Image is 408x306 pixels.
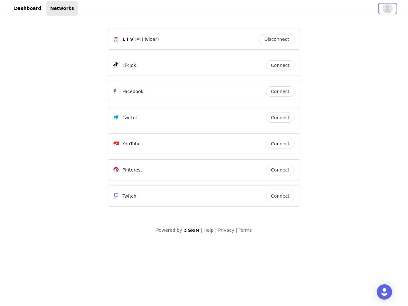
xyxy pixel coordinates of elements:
button: Connect [266,165,295,175]
button: Connect [266,86,295,97]
button: Connect [266,139,295,149]
button: Connect [266,191,295,201]
span: | [236,228,237,233]
p: TikTok [122,62,136,69]
span: (livloar) [142,36,159,43]
button: Connect [266,60,295,70]
div: avatar [384,4,390,14]
span: | [201,228,202,233]
span: Powered by [156,228,182,233]
a: Networks [46,1,78,16]
img: logo [184,228,200,232]
p: YouTube [122,141,141,147]
button: Disconnect [259,34,295,44]
span: | [215,228,217,233]
a: Privacy [218,228,234,233]
p: Twitter [122,114,137,121]
img: Instagram Icon [113,37,119,42]
span: L I V 💌 [122,36,141,43]
button: Connect [266,113,295,123]
p: Facebook [122,88,143,95]
a: Dashboard [10,1,45,16]
a: Terms [238,228,251,233]
p: Twitch [122,193,136,200]
p: Pinterest [122,167,142,173]
a: Help [204,228,214,233]
div: Open Intercom Messenger [377,284,392,300]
